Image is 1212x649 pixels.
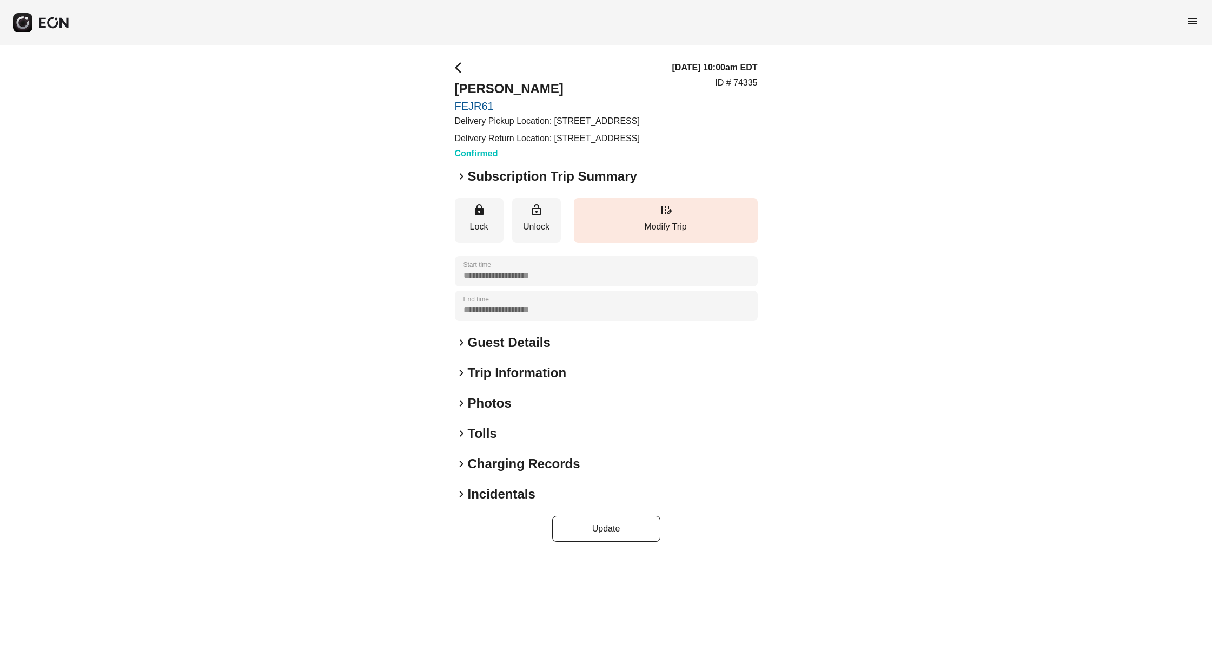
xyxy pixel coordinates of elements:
p: Lock [460,220,498,233]
p: Delivery Return Location: [STREET_ADDRESS] [455,132,640,145]
p: Modify Trip [579,220,752,233]
h3: Confirmed [455,147,640,160]
a: FEJR61 [455,100,640,113]
span: edit_road [659,204,672,217]
h2: Charging Records [468,455,580,473]
span: keyboard_arrow_right [455,366,468,379]
h2: Guest Details [468,334,551,351]
h2: [PERSON_NAME] [455,80,640,97]
p: ID # 74335 [715,76,757,89]
h2: Tolls [468,425,497,442]
h2: Incidentals [468,486,535,503]
span: keyboard_arrow_right [455,488,468,501]
button: Lock [455,198,504,243]
span: keyboard_arrow_right [455,427,468,440]
span: lock_open [530,204,543,217]
h2: Photos [468,395,512,412]
span: arrow_back_ios [455,61,468,74]
button: Update [552,516,660,542]
span: keyboard_arrow_right [455,336,468,349]
h2: Subscription Trip Summary [468,168,637,185]
span: keyboard_arrow_right [455,170,468,183]
p: Delivery Pickup Location: [STREET_ADDRESS] [455,115,640,128]
span: keyboard_arrow_right [455,397,468,410]
span: menu [1186,15,1199,28]
button: Unlock [512,198,561,243]
h2: Trip Information [468,364,567,382]
h3: [DATE] 10:00am EDT [672,61,758,74]
p: Unlock [518,220,555,233]
button: Modify Trip [574,198,758,243]
span: lock [473,204,486,217]
span: keyboard_arrow_right [455,457,468,470]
